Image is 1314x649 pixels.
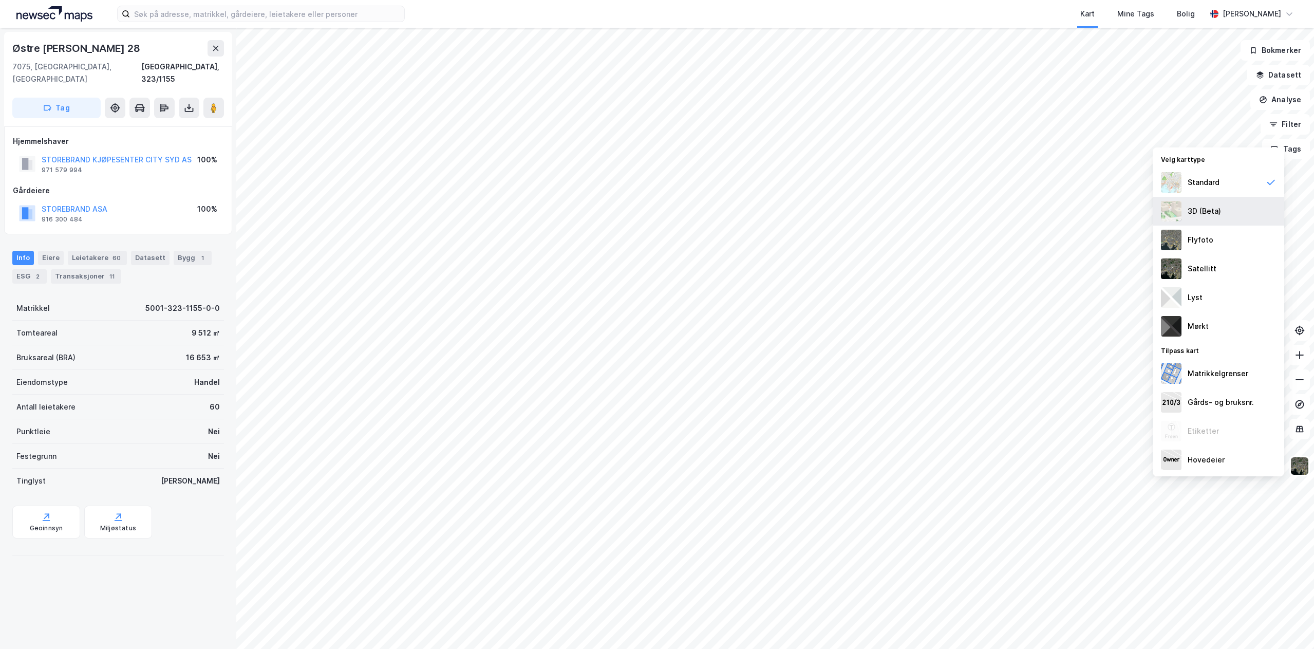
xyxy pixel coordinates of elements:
button: Tag [12,98,101,118]
img: Z [1161,421,1181,441]
div: 916 300 484 [42,215,83,224]
div: Satellitt [1188,263,1216,275]
div: Standard [1188,176,1219,189]
img: Z [1161,172,1181,193]
div: 2 [32,271,43,282]
div: Bygg [174,251,212,265]
div: Etiketter [1188,425,1219,437]
div: 3D (Beta) [1188,205,1221,217]
div: Hovedeier [1188,454,1225,466]
div: Bruksareal (BRA) [16,351,76,364]
div: Transaksjoner [51,269,121,284]
div: 60 [110,253,123,263]
div: 5001-323-1155-0-0 [145,302,220,314]
img: majorOwner.b5e170eddb5c04bfeeff.jpeg [1161,450,1181,470]
div: Punktleie [16,425,50,438]
div: Matrikkel [16,302,50,314]
button: Filter [1261,114,1310,135]
div: Eiere [38,251,64,265]
div: 60 [210,401,220,413]
div: Lyst [1188,291,1203,304]
div: Kart [1080,8,1095,20]
div: 7075, [GEOGRAPHIC_DATA], [GEOGRAPHIC_DATA] [12,61,141,85]
img: 9k= [1290,456,1309,476]
div: Tilpass kart [1153,341,1284,359]
div: Bolig [1177,8,1195,20]
div: ESG [12,269,47,284]
div: Geoinnsyn [30,524,63,532]
div: Gårds- og bruksnr. [1188,396,1254,409]
div: Eiendomstype [16,376,68,388]
div: Datasett [131,251,170,265]
div: Gårdeiere [13,184,223,197]
div: 11 [107,271,117,282]
div: Nei [208,450,220,462]
div: Nei [208,425,220,438]
div: 16 653 ㎡ [186,351,220,364]
div: Mørkt [1188,320,1209,332]
div: Flyfoto [1188,234,1213,246]
button: Bokmerker [1241,40,1310,61]
img: luj3wr1y2y3+OchiMxRmMxRlscgabnMEmZ7DJGWxyBpucwSZnsMkZbHIGm5zBJmewyRlscgabnMEmZ7DJGWxyBpucwSZnsMkZ... [1161,287,1181,308]
img: logo.a4113a55bc3d86da70a041830d287a7e.svg [16,6,92,22]
div: 971 579 994 [42,166,82,174]
img: nCdM7BzjoCAAAAAElFTkSuQmCC [1161,316,1181,337]
img: Z [1161,201,1181,221]
button: Datasett [1247,65,1310,85]
div: Mine Tags [1117,8,1154,20]
input: Søk på adresse, matrikkel, gårdeiere, leietakere eller personer [130,6,404,22]
div: Hjemmelshaver [13,135,223,147]
div: 100% [197,203,217,215]
button: Analyse [1250,89,1310,110]
button: Tags [1262,139,1310,159]
div: Matrikkelgrenser [1188,367,1248,380]
div: [GEOGRAPHIC_DATA], 323/1155 [141,61,224,85]
div: Miljøstatus [100,524,136,532]
div: 100% [197,154,217,166]
div: Handel [194,376,220,388]
div: Antall leietakere [16,401,76,413]
div: [PERSON_NAME] [1223,8,1281,20]
div: Velg karttype [1153,150,1284,168]
img: Z [1161,230,1181,250]
div: 9 512 ㎡ [192,327,220,339]
img: cadastreBorders.cfe08de4b5ddd52a10de.jpeg [1161,363,1181,384]
div: [PERSON_NAME] [161,475,220,487]
div: Tinglyst [16,475,46,487]
iframe: Chat Widget [1263,600,1314,649]
div: Festegrunn [16,450,57,462]
div: Info [12,251,34,265]
img: 9k= [1161,258,1181,279]
div: Leietakere [68,251,127,265]
div: Østre [PERSON_NAME] 28 [12,40,142,57]
div: Tomteareal [16,327,58,339]
img: cadastreKeys.547ab17ec502f5a4ef2b.jpeg [1161,392,1181,413]
div: 1 [197,253,208,263]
